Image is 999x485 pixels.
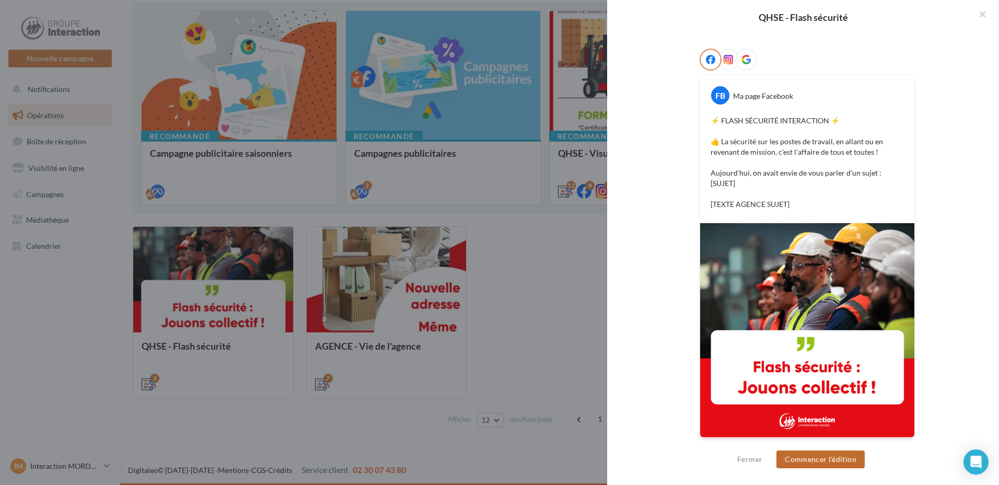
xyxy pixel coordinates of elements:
[733,453,766,466] button: Fermer
[776,451,865,468] button: Commencer l'édition
[733,91,793,101] div: Ma page Facebook
[963,449,989,475] div: Open Intercom Messenger
[700,438,915,452] div: La prévisualisation est non-contractuelle
[624,13,982,22] div: QHSE - Flash sécurité
[711,116,904,210] p: ⚡️ FLASH SÉCURITÉ INTERACTION ⚡️ 👍 La sécurité sur les postes de travail, en allant ou en revenan...
[711,86,729,105] div: FB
